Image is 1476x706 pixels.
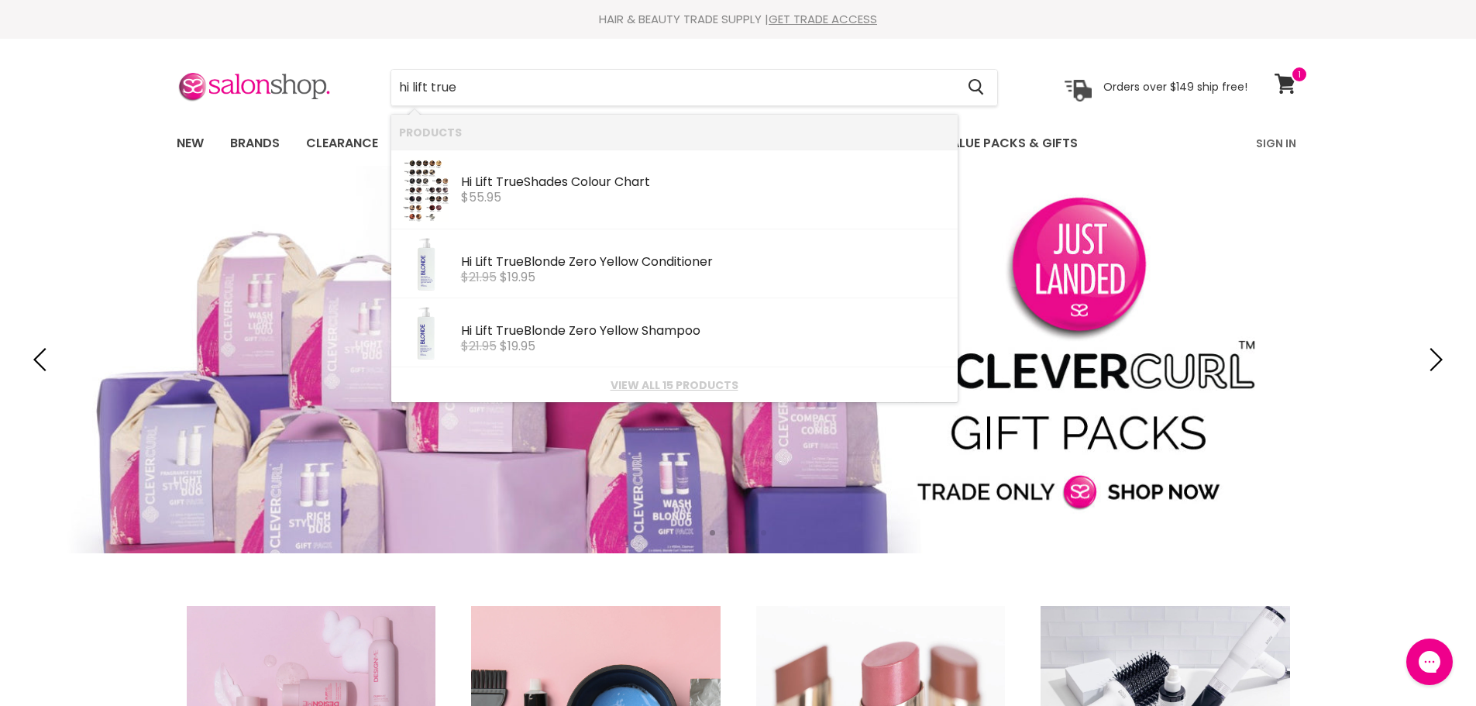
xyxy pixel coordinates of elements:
[218,127,291,160] a: Brands
[461,188,501,206] span: $55.95
[475,322,493,339] b: Lift
[461,337,497,355] s: $21.95
[461,175,950,191] div: Shades Colour Chart
[391,229,958,298] li: Products: Hi Lift True Blonde Zero Yellow Conditioner
[475,173,493,191] b: Lift
[744,530,749,536] li: Page dot 3
[475,253,493,270] b: Lift
[391,150,958,229] li: Products: Hi Lift True Shades Colour Chart
[1103,80,1247,94] p: Orders over $149 ship free!
[500,337,535,355] span: $19.95
[496,173,524,191] b: True
[461,253,472,270] b: Hi
[496,253,524,270] b: True
[391,69,998,106] form: Product
[769,11,877,27] a: GET TRADE ACCESS
[391,70,956,105] input: Search
[461,322,472,339] b: Hi
[461,268,497,286] s: $21.95
[294,127,390,160] a: Clearance
[710,530,715,536] li: Page dot 1
[399,379,950,391] a: View all 15 products
[1247,127,1306,160] a: Sign In
[461,324,950,340] div: Blonde Zero Yellow Shampoo
[165,121,1168,166] ul: Main menu
[461,173,472,191] b: Hi
[27,344,58,375] button: Previous
[403,157,449,222] img: ScreenShot2021-07-01at2.33.18pm_200x.png
[761,530,766,536] li: Page dot 4
[1418,344,1449,375] button: Next
[500,268,535,286] span: $19.95
[727,530,732,536] li: Page dot 2
[956,70,997,105] button: Search
[931,127,1089,160] a: Value Packs & Gifts
[461,255,950,271] div: Blonde Zero Yellow Conditioner
[391,367,958,402] li: View All
[391,115,958,150] li: Products
[399,237,453,291] img: CP52_cf2cb9c5-d5c0-4816-88c9-c8608bf4a0c9_200x.jpg
[165,127,215,160] a: New
[157,12,1319,27] div: HAIR & BEAUTY TRADE SUPPLY |
[157,121,1319,166] nav: Main
[1399,633,1461,691] iframe: Gorgias live chat messenger
[391,298,958,367] li: Products: Hi Lift True Blonde Zero Yellow Shampoo
[496,322,524,339] b: True
[399,306,453,360] img: CP50_c5ed41dc-732a-46c3-8cf8-03a2d6be8fc4_200x.jpg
